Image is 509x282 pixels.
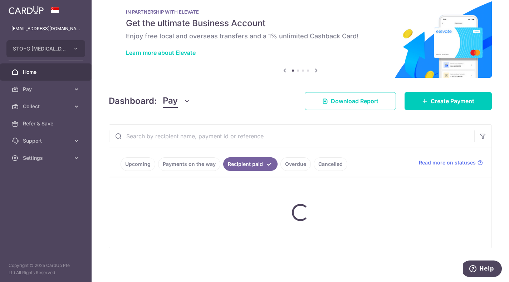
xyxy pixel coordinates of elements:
[419,159,476,166] span: Read more on statuses
[431,97,474,105] span: Create Payment
[126,32,475,40] h6: Enjoy free local and overseas transfers and a 1% unlimited Cashback Card!
[23,137,70,144] span: Support
[305,92,396,110] a: Download Report
[23,86,70,93] span: Pay
[223,157,278,171] a: Recipient paid
[9,6,44,14] img: CardUp
[109,95,157,107] h4: Dashboard:
[126,18,475,29] h5: Get the ultimate Business Account
[23,120,70,127] span: Refer & Save
[163,94,190,108] button: Pay
[109,125,474,148] input: Search by recipient name, payment id or reference
[463,261,502,278] iframe: Opens a widget where you can find more information
[23,154,70,162] span: Settings
[13,45,66,52] span: STO+G [MEDICAL_DATA] FERTILITY PRACTICE PTE. LTD.
[6,40,85,57] button: STO+G [MEDICAL_DATA] FERTILITY PRACTICE PTE. LTD.
[11,25,80,32] p: [EMAIL_ADDRESS][DOMAIN_NAME]
[126,9,475,15] p: IN PARTNERSHIP WITH ELEVATE
[419,159,483,166] a: Read more on statuses
[163,94,178,108] span: Pay
[331,97,378,105] span: Download Report
[405,92,492,110] a: Create Payment
[23,103,70,110] span: Collect
[23,68,70,76] span: Home
[126,49,196,56] a: Learn more about Elevate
